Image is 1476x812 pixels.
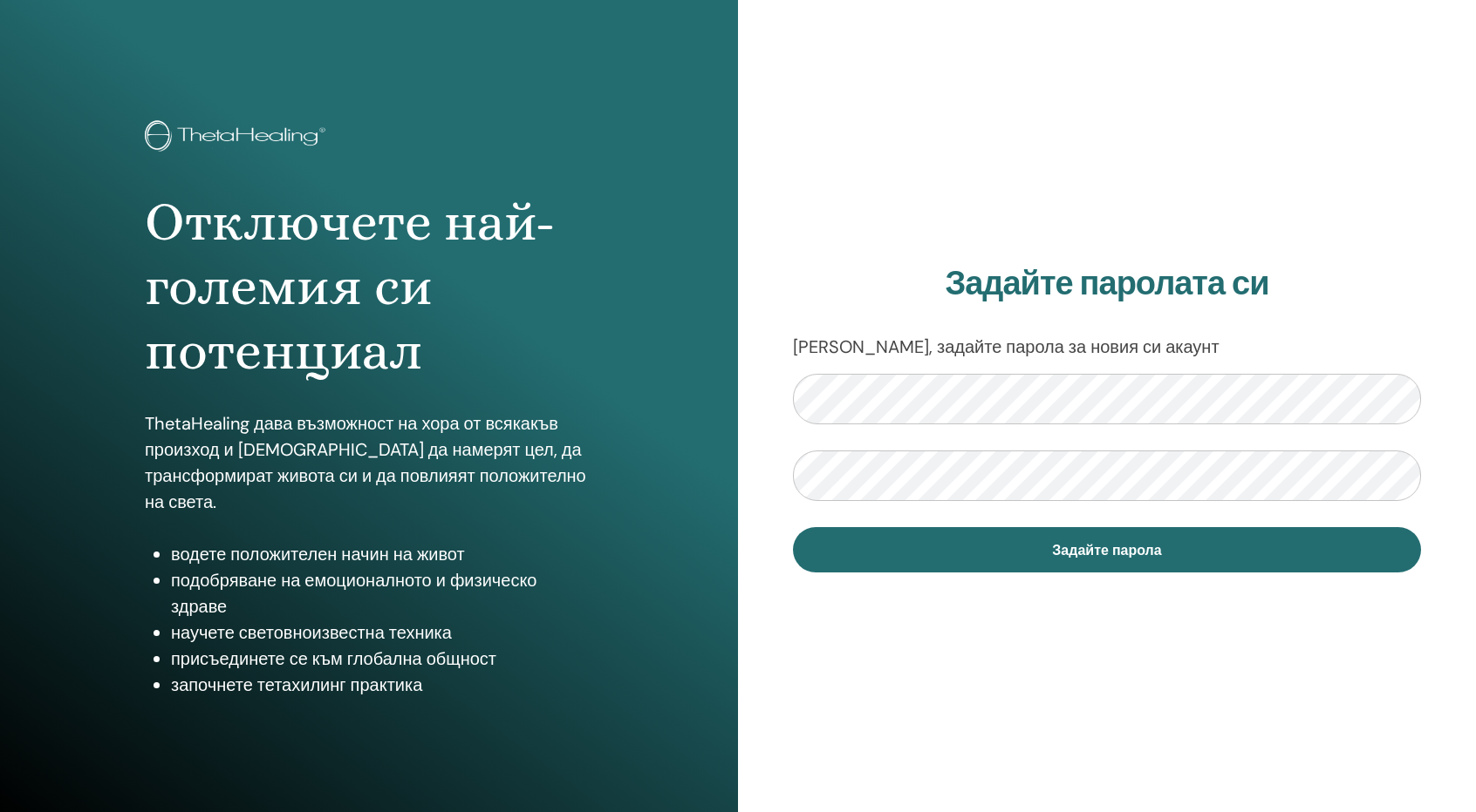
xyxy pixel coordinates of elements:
[171,646,593,672] li: присъединете се към глобална общност
[171,672,593,698] li: започнете тетахилинг практика
[171,541,593,567] li: водете положителен начин на живот
[1052,541,1161,559] span: Задайте парола
[171,619,593,646] li: научете световноизвестна техника
[145,410,593,515] p: ThetaHealing дава възможност на хора от всякакъв произход и [DEMOGRAPHIC_DATA] да намерят цел, да...
[793,334,1421,360] p: [PERSON_NAME], задайте парола за новия си акаунт
[145,190,593,384] h1: Отключете най-големия си потенциал
[793,527,1421,572] button: Задайте парола
[171,567,593,619] li: подобряване на емоционалното и физическо здраве
[793,264,1421,304] h2: Задайте паролата си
